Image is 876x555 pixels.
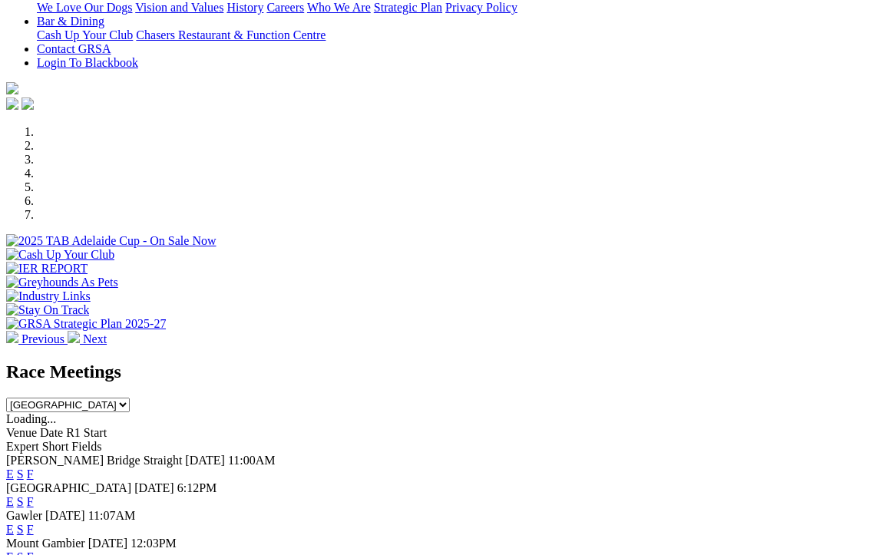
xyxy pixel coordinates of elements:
a: F [27,467,34,481]
span: 6:12PM [177,481,217,494]
a: S [17,495,24,508]
a: Contact GRSA [37,42,111,55]
a: Bar & Dining [37,15,104,28]
a: History [226,1,263,14]
span: [GEOGRAPHIC_DATA] [6,481,131,494]
img: Industry Links [6,289,91,303]
span: 11:00AM [228,454,276,467]
a: Previous [6,332,68,345]
span: Mount Gambier [6,537,85,550]
a: Who We Are [307,1,371,14]
img: chevron-right-pager-white.svg [68,331,80,343]
a: Cash Up Your Club [37,28,133,41]
span: Short [42,440,69,453]
a: E [6,523,14,536]
a: F [27,495,34,508]
img: Greyhounds As Pets [6,276,118,289]
span: Next [83,332,107,345]
span: R1 Start [66,426,107,439]
div: Bar & Dining [37,28,870,42]
a: E [6,467,14,481]
span: [DATE] [185,454,225,467]
span: Date [40,426,63,439]
img: logo-grsa-white.png [6,82,18,94]
span: Fields [71,440,101,453]
a: Vision and Values [135,1,223,14]
span: Previous [21,332,64,345]
span: [PERSON_NAME] Bridge Straight [6,454,182,467]
img: chevron-left-pager-white.svg [6,331,18,343]
span: [DATE] [134,481,174,494]
a: We Love Our Dogs [37,1,132,14]
span: Loading... [6,412,56,425]
a: S [17,467,24,481]
img: IER REPORT [6,262,88,276]
img: GRSA Strategic Plan 2025-27 [6,317,166,331]
span: [DATE] [88,537,128,550]
img: 2025 TAB Adelaide Cup - On Sale Now [6,234,217,248]
span: Expert [6,440,39,453]
h2: Race Meetings [6,362,870,382]
span: 11:07AM [88,509,136,522]
span: 12:03PM [131,537,177,550]
a: Privacy Policy [445,1,517,14]
a: Login To Blackbook [37,56,138,69]
a: Next [68,332,107,345]
img: Stay On Track [6,303,89,317]
a: Chasers Restaurant & Function Centre [136,28,326,41]
img: Cash Up Your Club [6,248,114,262]
span: Gawler [6,509,42,522]
a: F [27,523,34,536]
span: [DATE] [45,509,85,522]
img: facebook.svg [6,97,18,110]
a: E [6,495,14,508]
a: S [17,523,24,536]
a: Careers [266,1,304,14]
a: Strategic Plan [374,1,442,14]
div: About [37,1,870,15]
span: Venue [6,426,37,439]
img: twitter.svg [21,97,34,110]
